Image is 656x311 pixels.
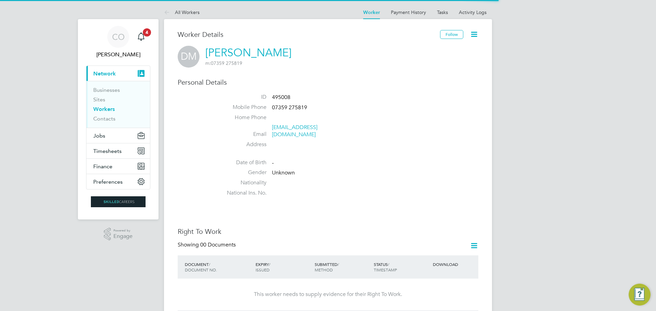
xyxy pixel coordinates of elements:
[178,30,440,39] h3: Worker Details
[93,115,115,122] a: Contacts
[93,87,120,93] a: Businesses
[372,258,431,276] div: STATUS
[86,128,150,143] button: Jobs
[185,267,217,272] span: DOCUMENT NO.
[86,81,150,128] div: Network
[184,291,471,298] div: This worker needs to supply evidence for their Right To Work.
[143,28,151,37] span: 4
[205,60,242,66] span: 07359 275819
[219,141,266,148] label: Address
[93,148,122,154] span: Timesheets
[86,159,150,174] button: Finance
[93,132,105,139] span: Jobs
[254,258,313,276] div: EXPIRY
[269,261,270,267] span: /
[219,159,266,166] label: Date of Birth
[219,189,266,197] label: National Ins. No.
[178,227,478,236] h3: Right To Work
[388,261,389,267] span: /
[86,66,150,81] button: Network
[205,46,291,59] a: [PERSON_NAME]
[104,228,133,241] a: Powered byEngage
[86,26,150,59] a: CO[PERSON_NAME]
[209,261,210,267] span: /
[256,267,270,272] span: ISSUED
[459,9,487,15] a: Activity Logs
[86,196,150,207] a: Go to home page
[86,143,150,158] button: Timesheets
[219,131,266,138] label: Email
[183,258,254,276] div: DOCUMENT
[272,159,274,166] span: -
[93,70,116,77] span: Network
[205,60,211,66] span: m:
[134,26,148,48] a: 4
[164,9,200,15] a: All Workers
[93,163,112,170] span: Finance
[112,32,125,41] span: CO
[629,284,651,306] button: Engage Resource Center
[178,46,200,68] span: DM
[113,228,133,234] span: Powered by
[272,170,295,176] span: Unknown
[431,258,478,270] div: DOWNLOAD
[113,234,133,239] span: Engage
[178,78,478,87] h3: Personal Details
[178,241,237,249] div: Showing
[219,179,266,186] label: Nationality
[313,258,372,276] div: SUBMITTED
[272,94,290,101] span: 495008
[363,10,380,15] a: Worker
[91,196,146,207] img: skilledcareers-logo-retina.png
[391,9,426,15] a: Payment History
[440,30,463,39] button: Follow
[437,9,448,15] a: Tasks
[219,104,266,111] label: Mobile Phone
[93,106,115,112] a: Workers
[374,267,397,272] span: TIMESTAMP
[200,241,236,248] span: 00 Documents
[272,124,317,138] a: [EMAIL_ADDRESS][DOMAIN_NAME]
[86,51,150,59] span: Ciara O'Connell
[219,169,266,176] label: Gender
[93,179,123,185] span: Preferences
[86,174,150,189] button: Preferences
[219,94,266,101] label: ID
[78,19,159,220] nav: Main navigation
[315,267,333,272] span: METHOD
[338,261,339,267] span: /
[93,96,105,103] a: Sites
[272,104,307,111] span: 07359 275819
[219,114,266,121] label: Home Phone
